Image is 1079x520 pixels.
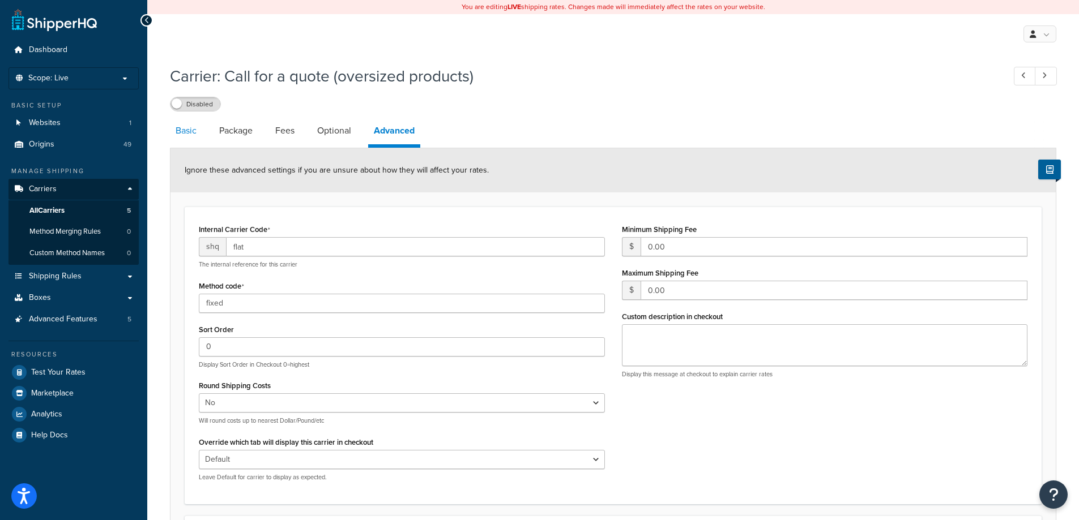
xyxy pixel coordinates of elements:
a: Fees [270,117,300,144]
a: Basic [170,117,202,144]
span: Help Docs [31,431,68,440]
div: Manage Shipping [8,166,139,176]
label: Sort Order [199,325,234,334]
span: $ [622,237,641,256]
p: Display Sort Order in Checkout 0=highest [199,360,605,369]
span: Scope: Live [28,74,69,83]
a: Advanced Features5 [8,309,139,330]
span: All Carriers [29,206,65,216]
span: Marketplace [31,389,74,398]
span: Websites [29,118,61,128]
p: The internal reference for this carrier [199,260,605,269]
label: Custom description in checkout [622,312,723,321]
span: Custom Method Names [29,248,105,258]
span: shq [199,237,226,256]
span: 49 [123,140,131,149]
a: Help Docs [8,425,139,445]
label: Round Shipping Costs [199,381,271,390]
li: Advanced Features [8,309,139,330]
span: Method Merging Rules [29,227,101,237]
a: AllCarriers5 [8,200,139,221]
p: Will round costs up to nearest Dollar/Pound/etc [199,416,605,425]
a: Next Record [1035,67,1057,85]
div: Resources [8,350,139,359]
a: Carriers [8,179,139,200]
div: Basic Setup [8,101,139,110]
a: Previous Record [1014,67,1036,85]
a: Websites1 [8,113,139,134]
p: Leave Default for carrier to display as expected. [199,473,605,482]
button: Open Resource Center [1039,480,1068,509]
label: Maximum Shipping Fee [622,269,698,277]
span: 0 [127,248,131,258]
li: Websites [8,113,139,134]
a: Optional [312,117,357,144]
span: 5 [127,315,131,324]
b: LIVE [507,2,521,12]
span: $ [622,281,641,300]
span: Analytics [31,410,62,419]
label: Internal Carrier Code [199,225,270,234]
li: Method Merging Rules [8,221,139,242]
a: Advanced [368,117,420,148]
h1: Carrier: Call for a quote (oversized products) [170,65,993,87]
span: Boxes [29,293,51,303]
a: Marketplace [8,383,139,403]
a: Test Your Rates [8,362,139,383]
label: Minimum Shipping Fee [622,225,697,234]
span: 5 [127,206,131,216]
li: Origins [8,134,139,155]
span: Carriers [29,184,57,194]
label: Override which tab will display this carrier in checkout [199,438,373,446]
a: Custom Method Names0 [8,243,139,264]
a: Boxes [8,287,139,308]
a: Dashboard [8,40,139,61]
span: 1 [129,118,131,128]
span: 0 [127,227,131,237]
label: Disabled [170,97,220,111]
a: Shipping Rules [8,266,139,287]
a: Origins49 [8,134,139,155]
span: Origins [29,140,54,149]
span: Dashboard [29,45,67,55]
li: Carriers [8,179,139,265]
li: Custom Method Names [8,243,139,264]
span: Ignore these advanced settings if you are unsure about how they will affect your rates. [185,164,489,176]
button: Show Help Docs [1038,160,1061,179]
span: Shipping Rules [29,272,82,281]
a: Package [214,117,258,144]
label: Method code [199,282,244,291]
span: Advanced Features [29,315,97,324]
p: Display this message at checkout to explain carrier rates [622,370,1028,379]
span: Test Your Rates [31,368,86,377]
a: Method Merging Rules0 [8,221,139,242]
a: Analytics [8,404,139,424]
